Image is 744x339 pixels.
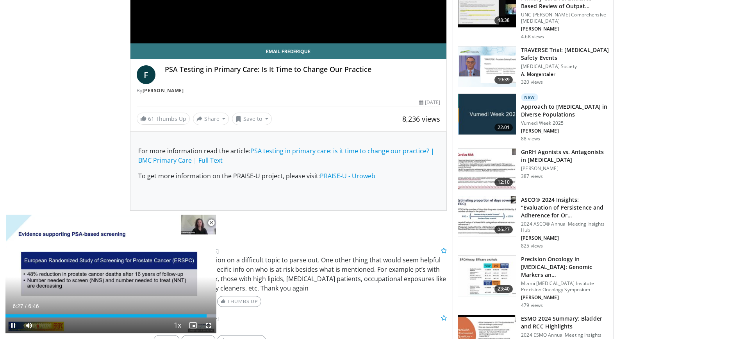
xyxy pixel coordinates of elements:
a: 23:40 Precision Oncology in [MEDICAL_DATA]: Genomic Markers an… Miami [MEDICAL_DATA] Institute Pr... [458,255,609,309]
p: 4.6K views [521,34,544,40]
p: [PERSON_NAME] [521,26,609,32]
span: 48:38 [494,16,513,24]
a: Thumbs Up [217,296,261,307]
small: [DATE] [203,248,219,255]
div: [DATE] [419,99,440,106]
a: 12:10 GnRH Agonists vs. Antagonists in [MEDICAL_DATA] [PERSON_NAME] 387 views [458,148,609,190]
span: 06:27 [494,226,513,233]
span: 6:27 [12,303,23,309]
span: / [25,303,27,309]
small: [DATE] [203,315,219,322]
p: Very useful [153,323,447,332]
a: 22:01 New Approach to [MEDICAL_DATA] in Diverse Populations Vumedi Week 2025 [PERSON_NAME] 88 views [458,93,609,142]
p: To get more information on the PRAISE-U project, please visit: [138,171,439,181]
button: Save to [232,113,272,125]
h3: GnRH Agonists vs. Antagonists in [MEDICAL_DATA] [521,148,609,164]
p: Miami [MEDICAL_DATA] Institute Precision Oncology Symposium [521,280,609,293]
span: 23:40 [494,285,513,293]
a: [PERSON_NAME] [143,87,184,94]
a: 06:27 ASCO® 2024 Insights: "Evaluation of Persistence and Adherence for Or… 2024 ASCO® Annual Mee... [458,196,609,249]
p: 88 views [521,136,540,142]
img: 64091761-3a90-4f59-a7d4-814d50403800.png.150x105_q85_crop-smart_upscale.jpg [458,94,516,135]
a: Email Frederique [130,43,447,59]
p: A. Morgentaler [521,71,609,77]
img: 1354c7bb-acab-4cf7-9248-18402bee7b8d.150x105_q85_crop-smart_upscale.jpg [458,256,516,296]
button: Mute [21,317,37,333]
p: New [521,93,538,101]
h4: PSA Testing in Primary Care: Is It Time to Change Our Practice [165,65,441,74]
button: Share [193,113,229,125]
p: [MEDICAL_DATA] Society [521,63,609,70]
span: 61 [148,115,154,122]
h3: TRAVERSE Trial: [MEDICAL_DATA] Safety Events [521,46,609,62]
h3: Approach to [MEDICAL_DATA] in Diverse Populations [521,103,609,118]
a: 19:39 TRAVERSE Trial: [MEDICAL_DATA] Safety Events [MEDICAL_DATA] Society A. Morgentaler 320 views [458,46,609,88]
div: Progress Bar [5,314,216,317]
h3: ESMO 2024 Summary: Bladder and RCC Highlights [521,315,609,330]
p: 479 views [521,302,543,309]
img: 4ab415b6-5b45-49d4-b864-8bfd33c70766.150x105_q85_crop-smart_upscale.jpg [458,196,516,237]
a: 61 Thumbs Up [137,113,190,125]
span: 8,236 views [402,114,440,124]
p: Vumedi Week 2025 [521,120,609,126]
p: 2024 ASCO® Annual Meeting Insights Hub [521,221,609,233]
p: 825 views [521,243,543,249]
span: 6:46 [28,303,39,309]
p: [PERSON_NAME] [521,165,609,172]
p: Very helpful information on a difficult topic to parse out. One other thing that would seem helpf... [153,255,447,293]
p: UNC [PERSON_NAME] Comprehensive [MEDICAL_DATA] [521,12,609,24]
span: 19:39 [494,76,513,84]
p: For more information read the article: [138,146,439,165]
p: [PERSON_NAME] [521,235,609,241]
a: PRAISE-U - Uroweb [320,172,375,180]
img: 4ed9cc65-b1df-4f2f-b652-80d18db1aa19.150x105_q85_crop-smart_upscale.jpg [458,149,516,189]
span: 22:01 [494,124,513,131]
h3: ASCO® 2024 Insights: "Evaluation of Persistence and Adherence for Or… [521,196,609,219]
div: By [137,87,441,94]
button: Enable picture-in-picture mode [185,317,201,333]
p: 387 views [521,173,543,179]
span: Comments 6 [130,230,447,240]
p: [PERSON_NAME] [521,294,609,301]
button: Close [203,215,219,231]
button: Fullscreen [201,317,216,333]
span: 12:10 [494,178,513,186]
video-js: Video Player [5,215,216,334]
h3: Precision Oncology in [MEDICAL_DATA]: Genomic Markers an… [521,255,609,279]
button: Playback Rate [169,317,185,333]
button: Pause [5,317,21,333]
p: [PERSON_NAME] [521,128,609,134]
img: 9812f22f-d817-4923-ae6c-a42f6b8f1c21.png.150x105_q85_crop-smart_upscale.png [458,47,516,87]
a: F [137,65,155,84]
a: PSA testing in primary care: is it time to change our practice? | BMC Primary Care | Full Text [138,147,434,165]
p: 320 views [521,79,543,85]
